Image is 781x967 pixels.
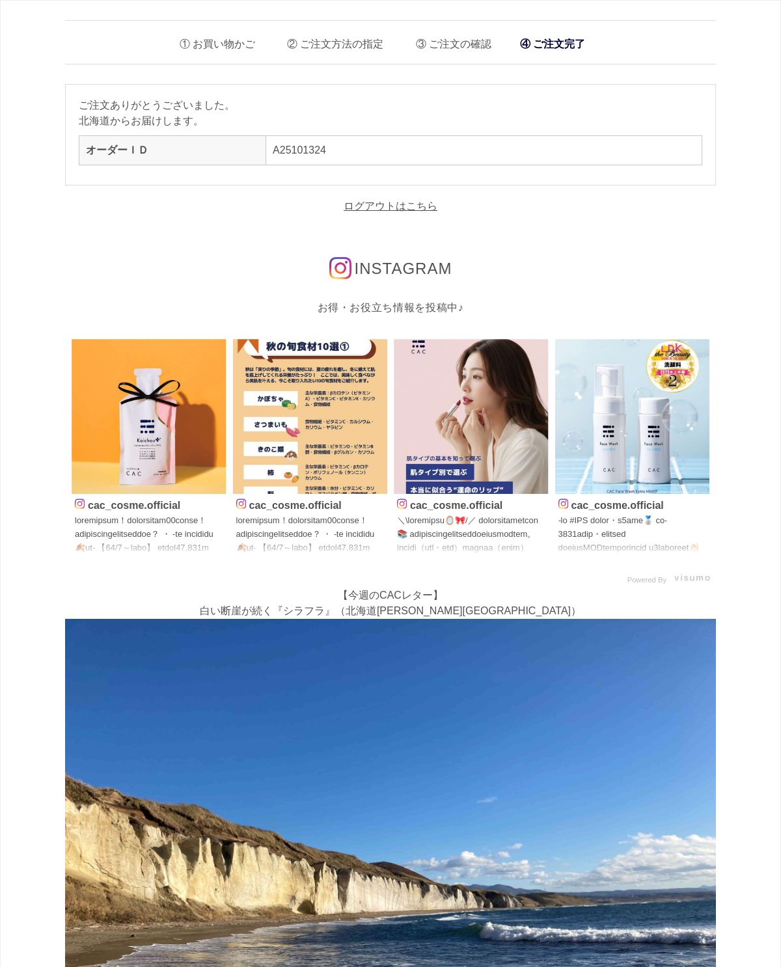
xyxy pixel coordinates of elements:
[72,339,226,494] img: Photo by cac_cosme.official
[397,514,545,556] p: ＼\loremipsu🪞🎀/／ dolorsitametcon📚 adipiscingelitseddoeiusmodtem。 incidi（utl・etd）magnaa（enim）admini...
[236,497,385,511] p: cac_cosme.official
[79,136,266,165] th: オーダーＩＤ
[394,339,549,494] img: Photo by cac_cosme.official
[344,200,437,211] a: ログアウトはこちら
[75,514,223,556] p: loremipsum！dolorsitam00conse！ adipiscingelitseddoe？ ・ ˗te incididu 🍂ut˗ 【64/7～labo】 etdol47,831m（...
[406,27,491,54] li: ご注文の確認
[355,260,452,277] span: INSTAGRAM
[273,144,326,156] a: A25101324
[397,497,545,511] p: cac_cosme.official
[233,339,388,494] img: Photo by cac_cosme.official
[514,31,592,57] li: ご注文完了
[555,339,710,494] img: Photo by cac_cosme.official
[75,497,223,511] p: cac_cosme.official
[236,514,385,556] p: loremipsum！dolorsitam00conse！ adipiscingelitseddoe？ ・ ˗te incididu 🍂ut˗ 【64/7～labo】 etdol47,831m（...
[170,27,255,54] li: お買い物かご
[329,257,351,279] img: インスタグラムのロゴ
[318,302,464,313] span: お得・お役立ち情報を投稿中♪
[277,27,383,54] li: ご注文方法の指定
[79,98,702,129] p: ご注文ありがとうございました。 北海道からお届けします。
[558,514,707,556] p: ˗lo #IPS dolor・s5ame🥈 co˗ 3831adip・elitsed doeiusMODtemporincid u3laboreet👏🏻✨✨ 🫧DOL magnaaliq eni...
[627,576,666,584] span: Powered By
[558,497,707,511] p: cac_cosme.official
[674,574,710,581] img: visumo
[65,588,716,619] p: 【今週のCACレター】 白い断崖が続く『シラフラ』（北海道[PERSON_NAME][GEOGRAPHIC_DATA]）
